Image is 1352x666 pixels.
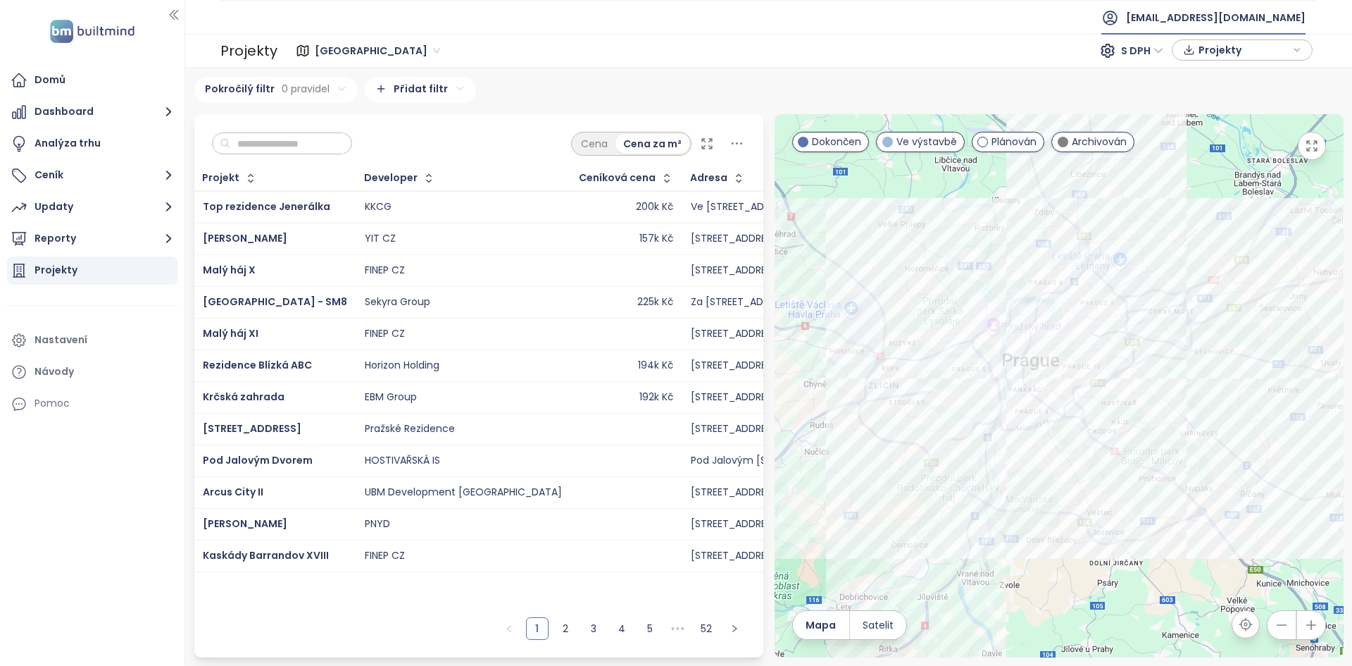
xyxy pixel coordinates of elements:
[730,624,739,633] span: right
[365,550,405,562] div: FINEP CZ
[850,611,906,639] button: Satelit
[35,198,73,216] div: Updaty
[7,161,177,190] button: Ceník
[691,550,782,562] div: [STREET_ADDRESS]
[1072,134,1127,149] span: Archivován
[365,518,390,531] div: PNYD
[203,548,329,562] a: Kaskády Barrandov XVIII
[7,390,177,418] div: Pomoc
[35,395,70,412] div: Pomoc
[639,617,661,640] li: 5
[690,173,727,183] div: Adresa
[203,295,347,309] a: [GEOGRAPHIC_DATA] - SM8
[194,77,358,103] div: Pokročilý filtr
[7,225,177,253] button: Reporty
[203,231,287,245] a: [PERSON_NAME]
[202,173,239,183] div: Projekt
[35,331,87,349] div: Nastavení
[691,518,782,531] div: [STREET_ADDRESS]
[282,81,330,97] span: 0 pravidel
[611,617,633,640] li: 4
[365,391,417,404] div: EBM Group
[691,233,782,245] div: [STREET_ADDRESS]
[203,263,256,277] a: Malý háj X
[615,134,689,154] div: Cena za m²
[639,391,673,404] div: 192k Kč
[806,617,836,633] span: Mapa
[7,66,177,94] a: Domů
[695,617,718,640] li: 52
[793,611,849,639] button: Mapa
[365,233,396,245] div: YIT CZ
[636,201,673,214] div: 200k Kč
[691,328,782,340] div: [STREET_ADDRESS]
[7,326,177,354] a: Nastavení
[863,617,894,633] span: Satelit
[691,486,782,499] div: [STREET_ADDRESS]
[364,173,418,183] div: Developer
[1121,40,1163,61] span: S DPH
[203,485,263,499] a: Arcus City II
[498,617,520,640] li: Předchozí strana
[365,296,430,309] div: Sekyra Group
[203,390,284,404] a: Krčská zahrada
[991,134,1037,149] span: Plánován
[35,261,77,279] div: Projekty
[365,455,440,467] div: HOSTIVAŘSKÁ IS
[554,617,577,640] li: 2
[365,77,476,103] div: Přidat filtr
[1126,1,1306,35] span: [EMAIL_ADDRESS][DOMAIN_NAME]
[1179,39,1305,61] div: button
[203,199,330,214] a: Top rezidence Jenerálka
[7,130,177,158] a: Analýza trhu
[35,135,101,152] div: Analýza trhu
[7,358,177,386] a: Návody
[896,134,957,149] span: Ve výstavbě
[638,359,673,372] div: 194k Kč
[691,455,847,467] div: Pod Jalovým [STREET_ADDRESS]
[365,486,562,499] div: UBM Development [GEOGRAPHIC_DATA]
[46,17,139,46] img: logo
[203,421,301,436] a: [STREET_ADDRESS]
[579,173,656,183] div: Ceníková cena
[203,453,313,467] a: Pod Jalovým Dvorem
[526,617,549,640] li: 1
[498,617,520,640] button: left
[35,363,74,381] div: Návody
[696,618,717,639] a: 52
[7,257,177,285] a: Projekty
[667,617,689,640] li: Následujících 5 stran
[667,617,689,640] span: •••
[7,193,177,221] button: Updaty
[203,358,312,372] a: Rezidence Blízká ABC
[812,134,861,149] span: Dokončen
[365,201,392,214] div: KKCG
[7,98,177,126] button: Dashboard
[505,624,513,633] span: left
[35,71,65,89] div: Domů
[365,328,405,340] div: FINEP CZ
[1198,39,1289,61] span: Projekty
[220,37,277,65] div: Projekty
[723,617,746,640] li: Následující strana
[611,618,632,639] a: 4
[527,618,548,639] a: 1
[203,326,258,340] a: Malý háj XI
[365,264,405,277] div: FINEP CZ
[203,517,287,531] a: [PERSON_NAME]
[573,134,615,154] div: Cena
